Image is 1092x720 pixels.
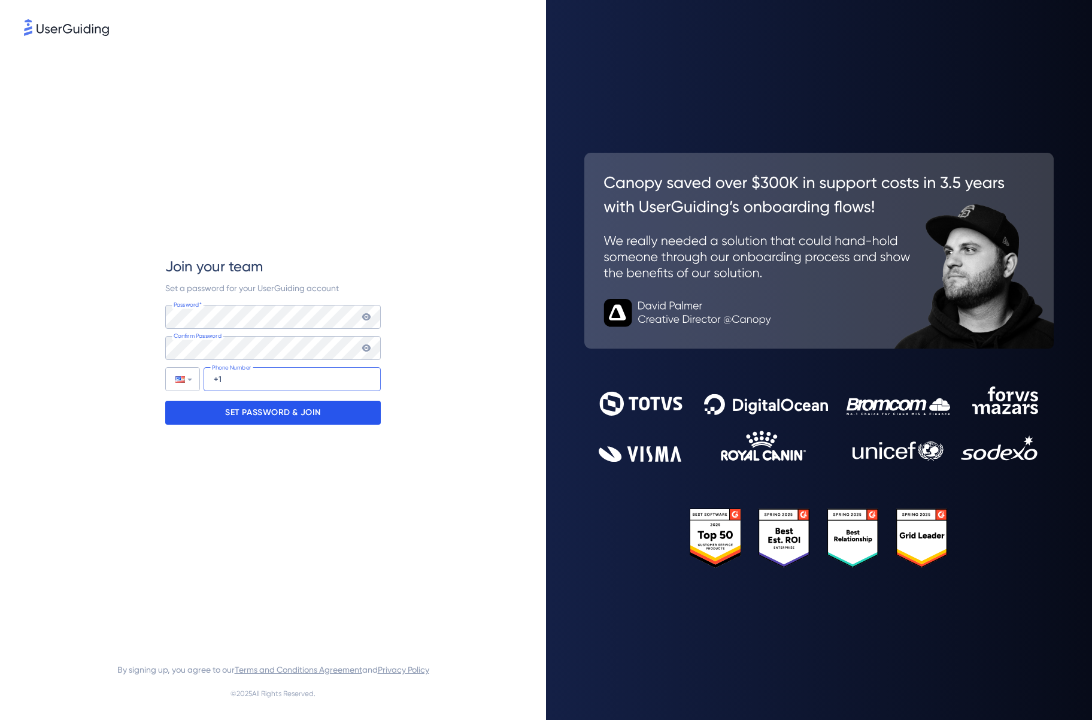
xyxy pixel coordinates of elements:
[165,257,263,276] span: Join your team
[584,153,1054,349] img: 26c0aa7c25a843aed4baddd2b5e0fa68.svg
[690,509,948,568] img: 25303e33045975176eb484905ab012ff.svg
[204,367,381,391] input: Phone Number
[378,665,429,674] a: Privacy Policy
[24,19,109,36] img: 8faab4ba6bc7696a72372aa768b0286c.svg
[599,386,1040,462] img: 9302ce2ac39453076f5bc0f2f2ca889b.svg
[117,662,429,677] span: By signing up, you agree to our and
[166,368,199,391] div: United States: + 1
[230,686,316,701] span: © 2025 All Rights Reserved.
[165,283,339,293] span: Set a password for your UserGuiding account
[225,403,321,422] p: SET PASSWORD & JOIN
[235,665,362,674] a: Terms and Conditions Agreement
